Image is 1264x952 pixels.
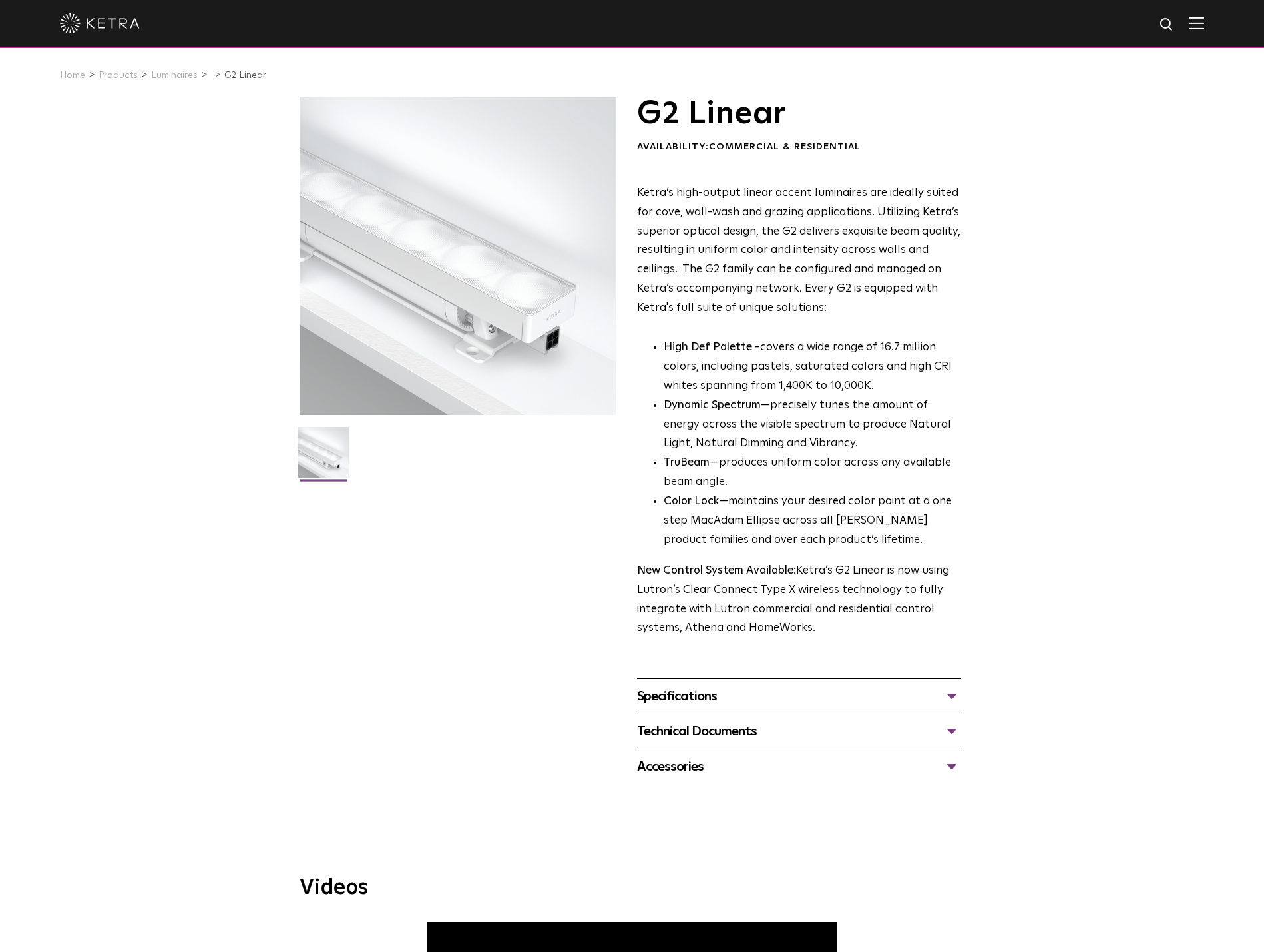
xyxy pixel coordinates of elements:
span: Commercial & Residential [709,142,861,151]
div: Technical Documents [637,721,961,742]
h1: G2 Linear [637,97,961,131]
a: Home [60,71,85,80]
li: —precisely tunes the amount of energy across the visible spectrum to produce Natural Light, Natur... [664,396,961,454]
li: —produces uniform color across any available beam angle. [664,454,961,492]
a: Products [99,71,138,80]
img: search icon [1159,17,1175,33]
strong: Dynamic Spectrum [664,400,761,411]
strong: TruBeam [664,457,710,468]
p: Ketra’s G2 Linear is now using Lutron’s Clear Connect Type X wireless technology to fully integra... [637,562,961,639]
strong: Color Lock [664,496,719,507]
strong: High Def Palette - [664,342,760,353]
strong: New Control System Available: [637,565,796,576]
p: covers a wide range of 16.7 million colors, including pastels, saturated colors and high CRI whit... [664,338,961,396]
li: —maintains your desired color point at a one step MacAdam Ellipse across all [PERSON_NAME] produc... [664,492,961,550]
h3: Videos [300,877,965,899]
a: Luminaires [151,71,198,80]
div: Availability: [637,141,961,154]
img: ketra-logo-2019-white [60,13,140,33]
div: Accessories [637,756,961,777]
p: Ketra’s high-output linear accent luminaires are ideally suited for cove, wall-wash and grazing a... [637,184,961,318]
img: Hamburger%20Nav.svg [1189,17,1204,29]
a: G2 Linear [224,71,266,80]
img: G2-Linear-2021-Web-Square [298,427,349,488]
div: Specifications [637,686,961,707]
